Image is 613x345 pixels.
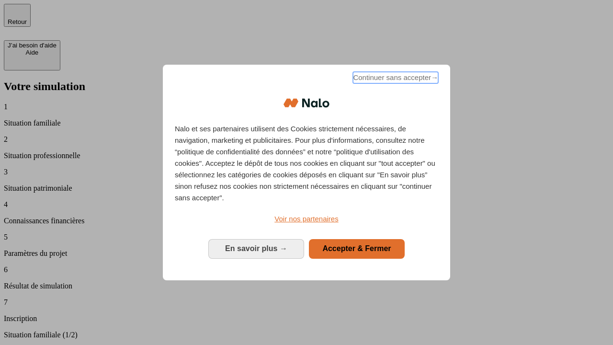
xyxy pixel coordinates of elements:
div: Bienvenue chez Nalo Gestion du consentement [163,65,450,280]
button: En savoir plus: Configurer vos consentements [208,239,304,258]
span: Voir nos partenaires [274,215,338,223]
span: En savoir plus → [225,244,287,253]
img: Logo [284,89,329,117]
button: Accepter & Fermer: Accepter notre traitement des données et fermer [309,239,405,258]
a: Voir nos partenaires [175,213,438,225]
span: Accepter & Fermer [322,244,391,253]
p: Nalo et ses partenaires utilisent des Cookies strictement nécessaires, de navigation, marketing e... [175,123,438,204]
span: Continuer sans accepter→ [353,72,438,83]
